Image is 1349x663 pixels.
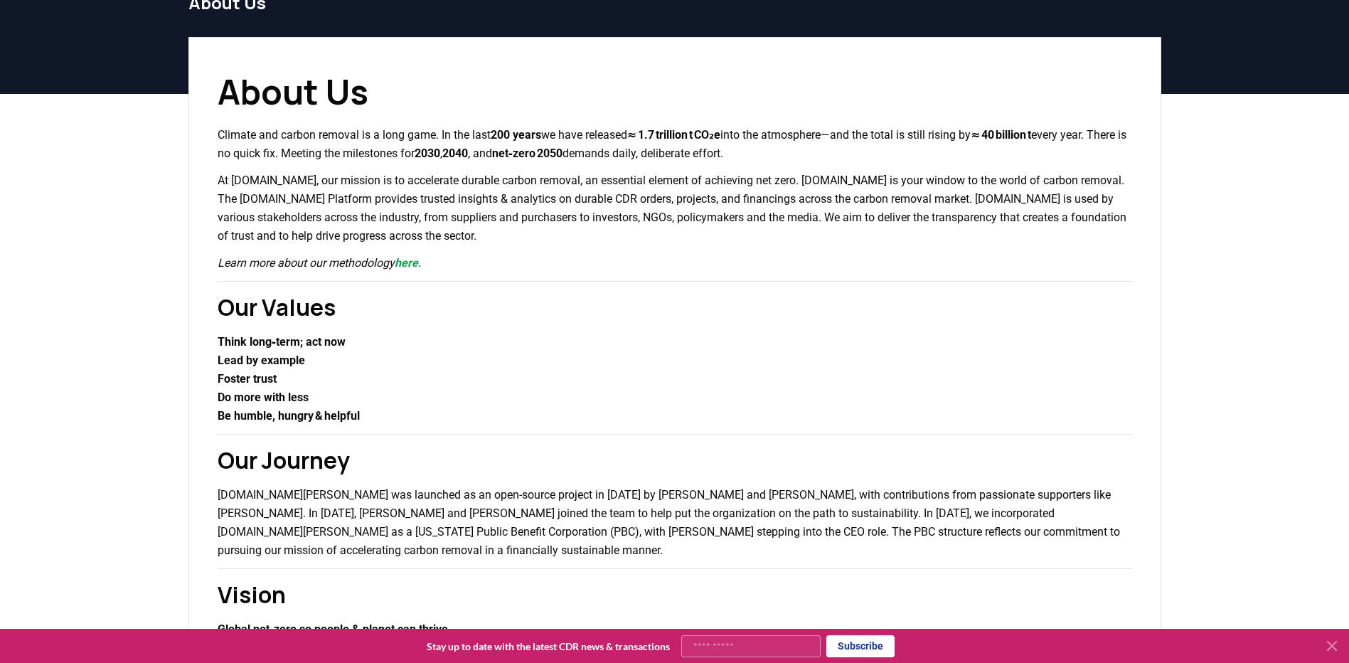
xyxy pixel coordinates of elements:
[627,128,720,142] strong: ≈ 1.7 trillion t CO₂e
[218,409,360,423] strong: Be humble, hungry & helpful
[218,256,421,270] em: Learn more about our methodology .
[218,372,277,386] strong: Foster trust
[218,335,346,349] strong: Think long‑term; act now
[415,147,440,160] strong: 2030
[218,171,1132,245] p: At [DOMAIN_NAME], our mission is to accelerate durable carbon removal, an essential element of ac...
[492,147,563,160] strong: net‑zero 2050
[218,391,309,404] strong: Do more with less
[218,126,1132,163] p: Climate and carbon removal is a long game. In the last we have released into the atmosphere—and t...
[218,66,1132,117] h1: About Us
[218,290,1132,324] h2: Our Values
[218,354,305,367] strong: Lead by example
[218,486,1132,560] p: [DOMAIN_NAME][PERSON_NAME] was launched as an open-source project in [DATE] by [PERSON_NAME] and ...
[395,256,418,270] a: here
[218,578,1132,612] h2: Vision
[971,128,1031,142] strong: ≈ 40 billion t
[442,147,468,160] strong: 2040
[491,128,541,142] strong: 200 years
[218,622,452,636] strong: Global net‑zero so people & planet can thrive.
[218,443,1132,477] h2: Our Journey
